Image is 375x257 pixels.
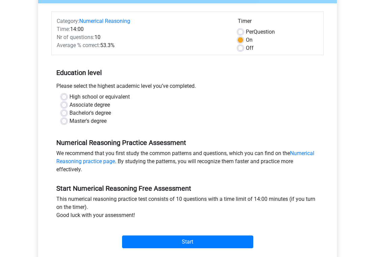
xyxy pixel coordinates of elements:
span: Category: [57,18,79,24]
span: Time: [57,26,70,32]
div: 53.3% [52,41,233,49]
span: Per [246,29,254,35]
input: Start [122,235,253,248]
label: Associate degree [69,101,110,109]
span: Average % correct: [57,42,100,48]
a: Numerical Reasoning [79,18,130,24]
h5: Numerical Reasoning Practice Assessment [56,139,319,147]
label: High school or equivalent [69,93,130,101]
h5: Education level [56,66,319,79]
span: Nr of questions: [57,34,94,40]
label: Question [246,28,275,36]
div: 10 [52,33,233,41]
div: We recommend that you first study the common patterns and questions, which you can find on the . ... [51,149,324,176]
h5: Start Numerical Reasoning Free Assessment [56,184,319,192]
label: Bachelor's degree [69,109,111,117]
label: Master's degree [69,117,107,125]
div: Please select the highest academic level you’ve completed. [51,82,324,93]
div: 14:00 [52,25,233,33]
label: Off [246,44,254,52]
div: This numerical reasoning practice test consists of 10 questions with a time limit of 14:00 minute... [51,195,324,222]
label: On [246,36,253,44]
div: Timer [238,17,318,28]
